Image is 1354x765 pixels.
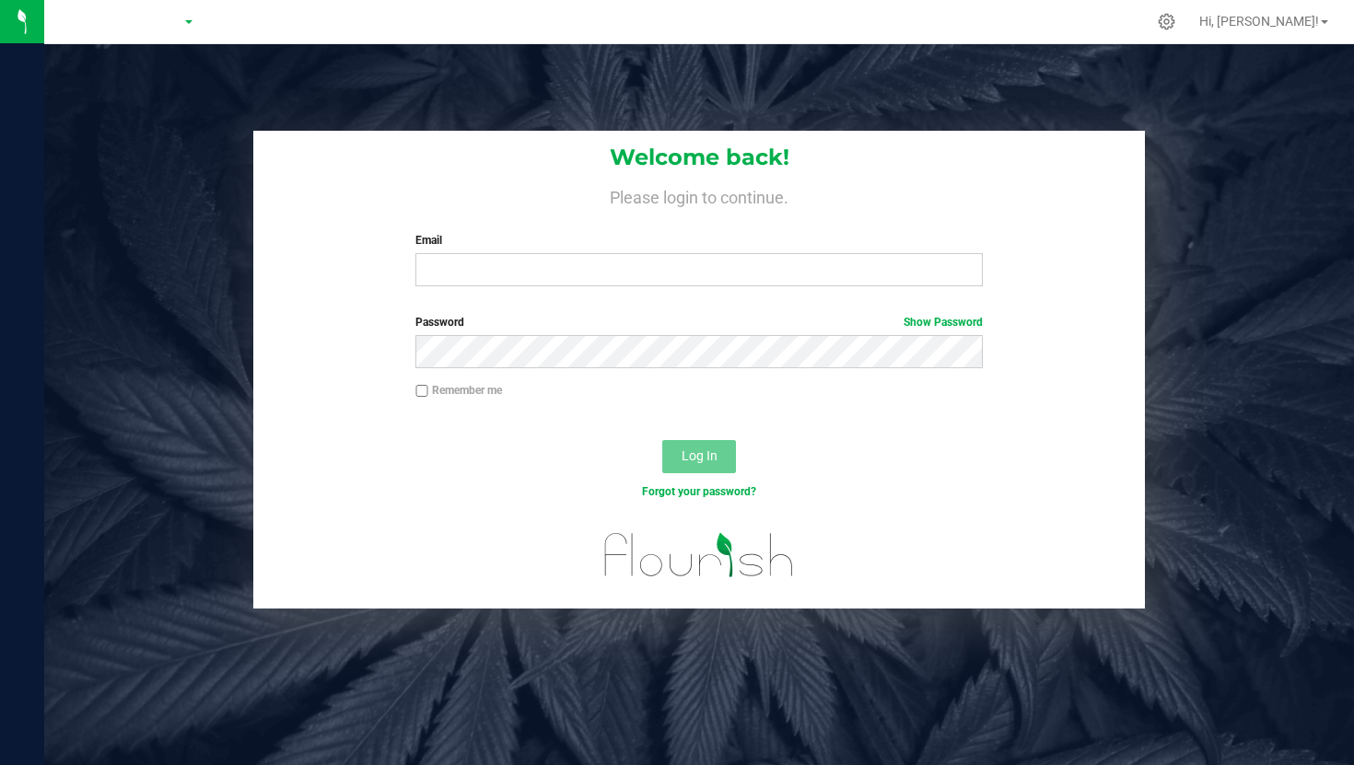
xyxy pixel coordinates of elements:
h1: Welcome back! [253,145,1145,169]
input: Remember me [415,385,428,398]
img: flourish_logo.svg [588,519,811,591]
iframe: Resource center [18,618,74,673]
span: Password [415,316,464,329]
a: Show Password [904,316,983,329]
a: Forgot your password? [642,485,756,498]
h4: Please login to continue. [253,184,1145,206]
span: Log In [682,448,718,463]
label: Email [415,232,982,249]
label: Remember me [415,382,502,399]
span: Hi, [PERSON_NAME]! [1199,14,1319,29]
div: Manage settings [1155,13,1178,30]
button: Log In [662,440,736,473]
